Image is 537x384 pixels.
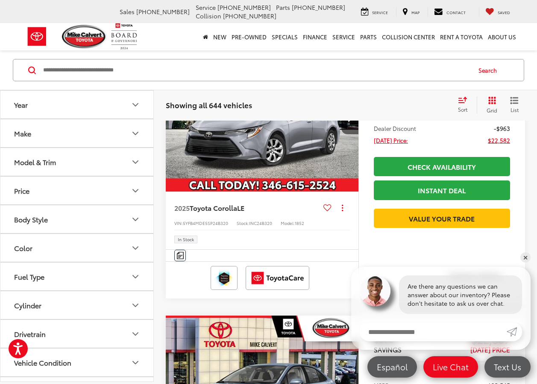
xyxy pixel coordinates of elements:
span: Showing all 644 vehicles [166,99,252,109]
button: Less [429,354,455,369]
button: Model & TrimModel & Trim [0,148,154,176]
button: YearYear [0,91,154,118]
button: Comments [174,250,186,261]
img: ToyotaCare Mike Calvert Toyota Houston TX [247,268,308,288]
a: Instant Deal [374,180,510,200]
a: Collision Center [379,23,437,50]
span: In Stock [178,237,194,242]
a: Check Availability [374,157,510,176]
span: Dealer Discount [374,124,416,133]
a: Finance [300,23,330,50]
a: My Saved Vehicles [479,7,516,17]
span: [PHONE_NUMBER] [292,3,345,12]
span: Contact [446,9,466,15]
input: Enter your message [360,322,507,341]
button: PricePrice [0,177,154,204]
span: Toyota Corolla [190,203,237,213]
span: 5YFB4MDE5SP24B320 [183,220,228,226]
button: List View [504,96,525,113]
span: INC24B320 [249,220,272,226]
button: Search [470,59,509,81]
span: Sales [120,7,135,16]
button: Body StyleBody Style [0,205,154,233]
span: [PHONE_NUMBER] [223,12,276,20]
span: Text Us [490,361,525,372]
a: Text Us [484,356,531,378]
span: [PHONE_NUMBER] [136,7,190,16]
a: Service [355,7,394,17]
div: Price [14,186,29,195]
a: About Us [485,23,519,50]
div: Cylinder [130,300,141,310]
span: Collision [196,12,221,20]
a: Map [396,7,426,17]
span: [PHONE_NUMBER] [217,3,271,12]
span: [DATE] Price: [374,136,408,145]
a: Contact [428,7,472,17]
button: CylinderCylinder [0,291,154,319]
span: Service [372,9,388,15]
div: Color [14,244,32,252]
div: Make [14,129,31,137]
div: Price [130,186,141,196]
div: Body Style [14,215,48,223]
button: Fuel TypeFuel Type [0,263,154,290]
a: Home [200,23,211,50]
img: Toyota Safety Sense Mike Calvert Toyota Houston TX [212,268,236,288]
img: Toyota [21,23,53,50]
a: Value Your Trade [374,209,510,228]
input: Search by Make, Model, or Keyword [42,60,470,80]
button: DrivetrainDrivetrain [0,320,154,348]
span: dropdown dots [342,204,343,211]
a: 2025Toyota CorollaLE [174,203,320,213]
span: LE [237,203,244,213]
div: Body Style [130,214,141,224]
span: Live Chat [428,361,473,372]
div: Fuel Type [14,272,44,281]
span: Grid [487,106,497,113]
img: Mike Calvert Toyota [62,25,107,48]
button: ColorColor [0,234,154,262]
a: Submit [507,322,522,341]
span: List [510,106,519,113]
span: Map [411,9,420,15]
button: Vehicle ConditionVehicle Condition [0,349,154,376]
a: Service [330,23,358,50]
span: 2025 [174,203,190,213]
a: Rent a Toyota [437,23,485,50]
span: Service [196,3,216,12]
button: Select sort value [454,96,477,113]
a: Pre-Owned [229,23,269,50]
span: Sort [458,106,467,113]
a: Parts [358,23,379,50]
span: Model: [281,220,295,226]
div: Vehicle Condition [130,357,141,368]
a: Specials [269,23,300,50]
span: VIN: [174,220,183,226]
a: Live Chat [423,356,478,378]
a: Español [367,356,417,378]
div: Color [130,243,141,253]
a: New [211,23,229,50]
span: 1852 [295,220,304,226]
div: Are there any questions we can answer about our inventory? Please don't hesitate to ask us over c... [399,275,522,314]
span: $22,582 [488,136,510,145]
img: Comments [177,252,184,259]
div: Vehicle Condition [14,358,71,366]
button: Grid View [477,96,504,113]
span: Stock: [237,220,249,226]
button: Actions [335,200,350,215]
div: Fuel Type [130,272,141,282]
img: Agent profile photo [360,275,390,306]
div: Year [130,100,141,110]
span: Parts [276,3,290,12]
span: -$963 [494,124,510,133]
div: Drivetrain [130,329,141,339]
div: Model & Trim [14,158,56,166]
div: Drivetrain [14,330,46,338]
div: Make [130,128,141,139]
div: Model & Trim [130,157,141,167]
span: Español [373,361,412,372]
button: MakeMake [0,119,154,147]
